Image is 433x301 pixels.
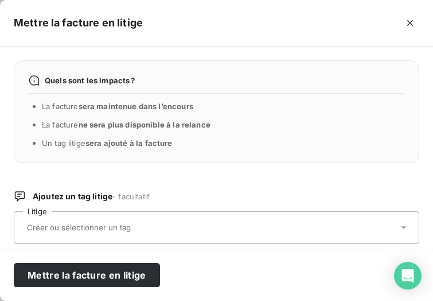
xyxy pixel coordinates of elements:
span: Ajoutez un tag litige [33,191,150,202]
h5: Mettre la facture en litige [14,15,143,31]
span: ne sera plus disponible à la relance [79,120,210,129]
span: sera maintenue dans l’encours [79,102,193,111]
span: La facture [42,120,210,129]
span: sera ajouté à la facture [85,138,173,148]
input: Créer ou sélectionner un tag [26,222,193,233]
span: Quels sont les impacts ? [45,76,135,85]
button: Mettre la facture en litige [14,263,160,287]
div: Open Intercom Messenger [394,262,422,290]
span: - facultatif [112,192,150,201]
span: Un tag litige [42,138,173,148]
span: La facture [42,102,193,111]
